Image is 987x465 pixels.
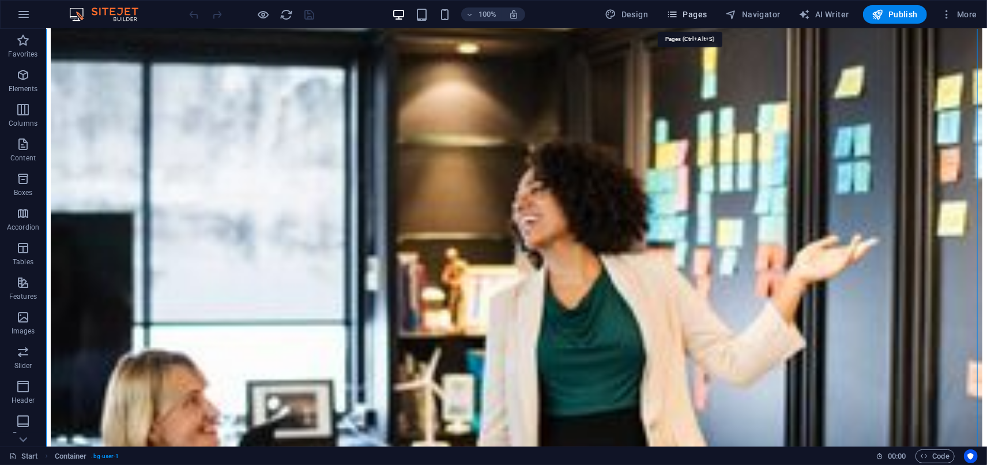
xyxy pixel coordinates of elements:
[876,449,906,463] h6: Session time
[8,50,37,59] p: Favorites
[7,223,39,232] p: Accordion
[55,449,119,463] nav: breadcrumb
[601,5,653,24] button: Design
[9,292,37,301] p: Features
[721,5,785,24] button: Navigator
[92,449,119,463] span: . bg-user-1
[479,7,497,21] h6: 100%
[601,5,653,24] div: Design (Ctrl+Alt+Y)
[14,361,32,370] p: Slider
[799,9,849,20] span: AI Writer
[794,5,854,24] button: AI Writer
[936,5,982,24] button: More
[921,449,950,463] span: Code
[280,8,293,21] i: Reload page
[280,7,293,21] button: reload
[9,119,37,128] p: Columns
[10,153,36,163] p: Content
[9,449,38,463] a: Click to cancel selection. Double-click to open Pages
[726,9,781,20] span: Navigator
[666,9,707,20] span: Pages
[888,449,906,463] span: 00 00
[863,5,927,24] button: Publish
[508,9,519,20] i: On resize automatically adjust zoom level to fit chosen device.
[941,9,977,20] span: More
[13,257,33,267] p: Tables
[9,84,38,93] p: Elements
[896,452,898,460] span: :
[872,9,918,20] span: Publish
[461,7,502,21] button: 100%
[257,7,270,21] button: Click here to leave preview mode and continue editing
[12,396,35,405] p: Header
[964,449,978,463] button: Usercentrics
[662,5,711,24] button: Pages
[605,9,649,20] span: Design
[13,430,33,440] p: Footer
[55,449,87,463] span: Click to select. Double-click to edit
[66,7,153,21] img: Editor Logo
[916,449,955,463] button: Code
[14,188,33,197] p: Boxes
[12,327,35,336] p: Images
